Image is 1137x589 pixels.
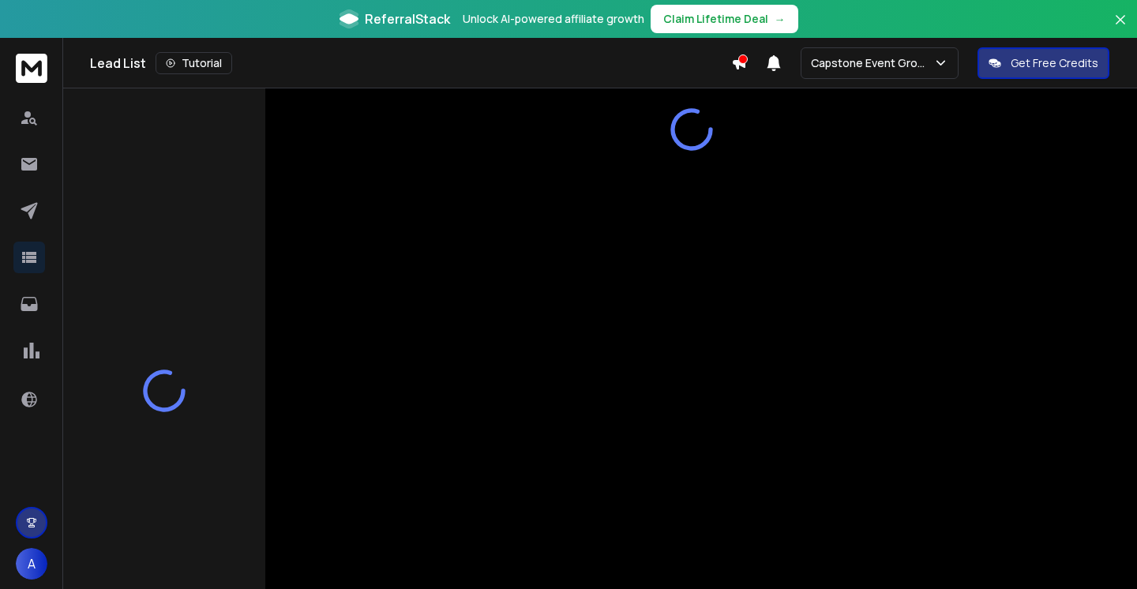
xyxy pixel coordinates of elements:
span: → [775,11,786,27]
div: Lead List [90,52,731,74]
button: Claim Lifetime Deal→ [651,5,798,33]
button: A [16,548,47,580]
button: Close banner [1110,9,1131,47]
span: ReferralStack [365,9,450,28]
p: Unlock AI-powered affiliate growth [463,11,644,27]
p: Capstone Event Group [811,55,933,71]
button: Tutorial [156,52,232,74]
button: Get Free Credits [978,47,1109,79]
p: Get Free Credits [1011,55,1098,71]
